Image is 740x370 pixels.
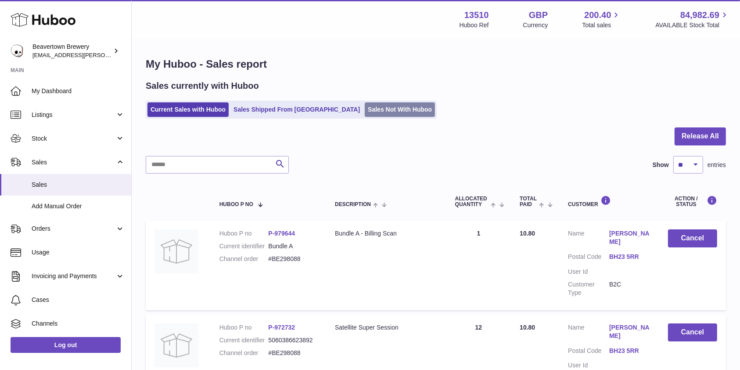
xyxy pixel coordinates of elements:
[668,229,717,247] button: Cancel
[11,337,121,353] a: Log out
[335,202,371,207] span: Description
[32,225,115,233] span: Orders
[32,248,125,257] span: Usage
[568,268,609,276] dt: User Id
[32,87,125,95] span: My Dashboard
[268,349,317,357] dd: #BE298088
[32,296,125,304] span: Cases
[146,57,726,71] h1: My Huboo - Sales report
[568,253,609,263] dt: Postal Code
[219,229,269,238] dt: Huboo P no
[365,102,435,117] a: Sales Not With Huboo
[32,43,111,59] div: Beavertown Brewery
[219,202,253,207] span: Huboo P no
[609,323,650,340] a: [PERSON_NAME]
[455,196,489,207] span: ALLOCATED Quantity
[460,21,489,29] div: Huboo Ref
[154,229,198,273] img: no-photo.jpg
[268,255,317,263] dd: #BE298088
[446,221,511,310] td: 1
[529,9,548,21] strong: GBP
[335,229,438,238] div: Bundle A - Billing Scan
[568,280,609,297] dt: Customer Type
[147,102,229,117] a: Current Sales with Huboo
[219,242,269,250] dt: Current identifier
[219,323,269,332] dt: Huboo P no
[568,196,650,207] div: Customer
[32,181,125,189] span: Sales
[230,102,363,117] a: Sales Shipped From [GEOGRAPHIC_DATA]
[268,242,317,250] dd: Bundle A
[708,161,726,169] span: entries
[680,9,719,21] span: 84,982.69
[582,21,621,29] span: Total sales
[146,80,259,92] h2: Sales currently with Huboo
[568,323,609,342] dt: Name
[11,44,24,58] img: kit.lowe@beavertownbrewery.co.uk
[609,229,650,246] a: [PERSON_NAME]
[653,161,669,169] label: Show
[32,202,125,210] span: Add Manual Order
[335,323,438,332] div: Satellite Super Session
[609,347,650,355] a: BH23 5RR
[154,323,198,367] img: no-photo.jpg
[609,253,650,261] a: BH23 5RR
[582,9,621,29] a: 200.40 Total sales
[219,255,269,263] dt: Channel order
[32,51,176,58] span: [EMAIL_ADDRESS][PERSON_NAME][DOMAIN_NAME]
[523,21,548,29] div: Currency
[655,21,729,29] span: AVAILABLE Stock Total
[584,9,611,21] span: 200.40
[609,280,650,297] dd: B2C
[219,349,269,357] dt: Channel order
[520,230,535,237] span: 10.80
[32,319,125,328] span: Channels
[32,111,115,119] span: Listings
[655,9,729,29] a: 84,982.69 AVAILABLE Stock Total
[568,229,609,248] dt: Name
[219,336,269,345] dt: Current identifier
[32,272,115,280] span: Invoicing and Payments
[668,323,717,341] button: Cancel
[268,230,295,237] a: P-979644
[520,324,535,331] span: 10.80
[568,361,609,370] dt: User Id
[32,134,115,143] span: Stock
[668,196,717,207] div: Action / Status
[32,158,115,167] span: Sales
[268,336,317,345] dd: 5060386623892
[268,324,295,331] a: P-972732
[520,196,537,207] span: Total paid
[464,9,489,21] strong: 13510
[568,347,609,357] dt: Postal Code
[675,127,726,145] button: Release All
